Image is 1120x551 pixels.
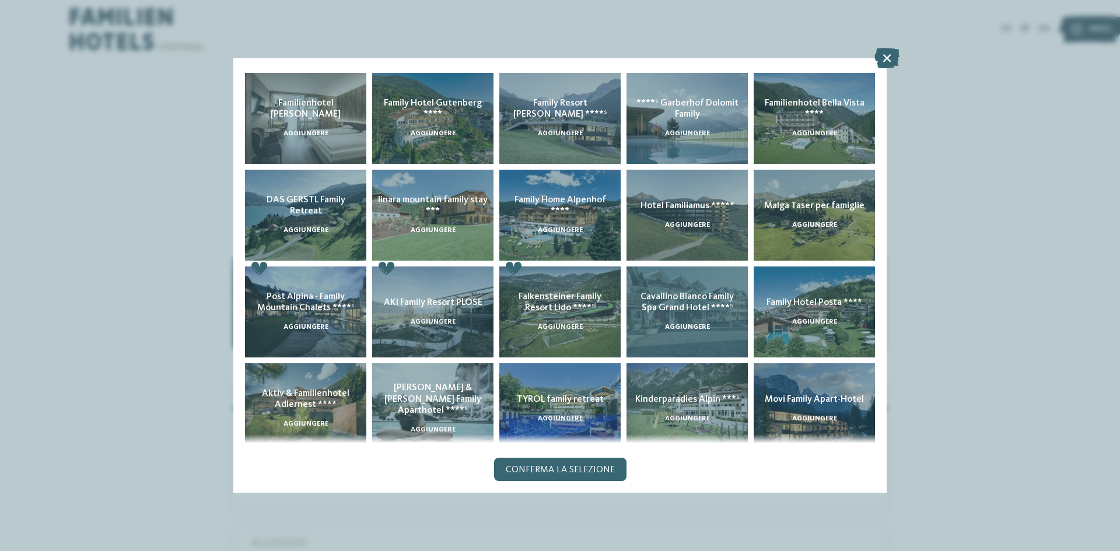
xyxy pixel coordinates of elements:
span: aggiungere [538,324,583,331]
span: TYROL family retreat [517,395,604,404]
span: Conferma la selezione [506,465,615,475]
span: Aktiv & Familienhotel Adlernest **** [262,389,349,409]
span: aggiungere [792,415,837,422]
span: Post Alpina - Family Mountain Chalets ****ˢ [257,292,355,313]
span: aggiungere [665,130,710,137]
span: aggiungere [411,426,456,433]
span: aggiungere [538,415,583,422]
span: aggiungere [283,324,328,331]
span: Kinderparadies Alpin ***ˢ [635,395,740,404]
span: aggiungere [665,222,710,229]
span: Familienhotel [PERSON_NAME] [271,99,341,119]
span: aggiungere [283,227,328,234]
span: aggiungere [411,130,456,137]
span: Family Hotel Posta **** [766,298,862,307]
span: linara mountain family stay *** [378,195,488,216]
span: Malga Taser per famiglie [764,201,864,210]
span: aggiungere [792,222,837,229]
span: ****ˢ Garberhof Dolomit Family [636,99,738,119]
span: Movi Family Apart-Hotel [765,395,864,404]
span: aggiungere [283,420,328,427]
span: aggiungere [792,130,837,137]
span: aggiungere [411,227,456,234]
span: aggiungere [411,318,456,325]
span: aggiungere [665,324,710,331]
span: Cavallino Bianco Family Spa Grand Hotel ****ˢ [640,292,734,313]
span: DAS GERSTL Family Retreat [267,195,345,216]
span: aggiungere [538,227,583,234]
span: aggiungere [792,318,837,325]
span: Family Resort [PERSON_NAME] ****ˢ [513,99,607,119]
span: Family Home Alpenhof **** [514,195,606,216]
span: Falkensteiner Family Resort Lido ****ˢ [519,292,601,313]
span: Familienhotel Bella Vista **** [765,99,864,119]
span: aggiungere [283,130,328,137]
span: aggiungere [538,130,583,137]
span: Family Hotel Gutenberg **** [384,99,482,119]
span: AKI Family Resort PLOSE [384,298,482,307]
span: [PERSON_NAME] & [PERSON_NAME] Family Aparthotel ****ˢ [384,383,481,415]
span: aggiungere [665,415,710,422]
